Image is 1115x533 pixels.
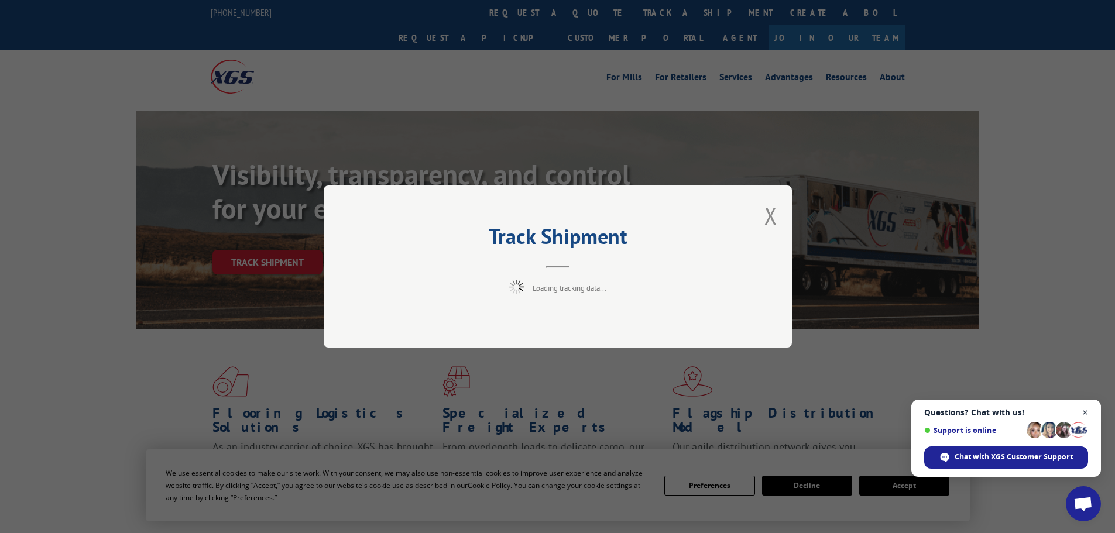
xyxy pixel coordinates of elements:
span: Close chat [1078,405,1093,420]
span: Loading tracking data... [533,283,606,293]
span: Questions? Chat with us! [924,408,1088,417]
button: Close modal [764,200,777,231]
h2: Track Shipment [382,228,733,250]
span: Support is online [924,426,1023,435]
img: xgs-loading [509,280,524,294]
span: Chat with XGS Customer Support [955,452,1073,462]
div: Open chat [1066,486,1101,521]
div: Chat with XGS Customer Support [924,446,1088,469]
